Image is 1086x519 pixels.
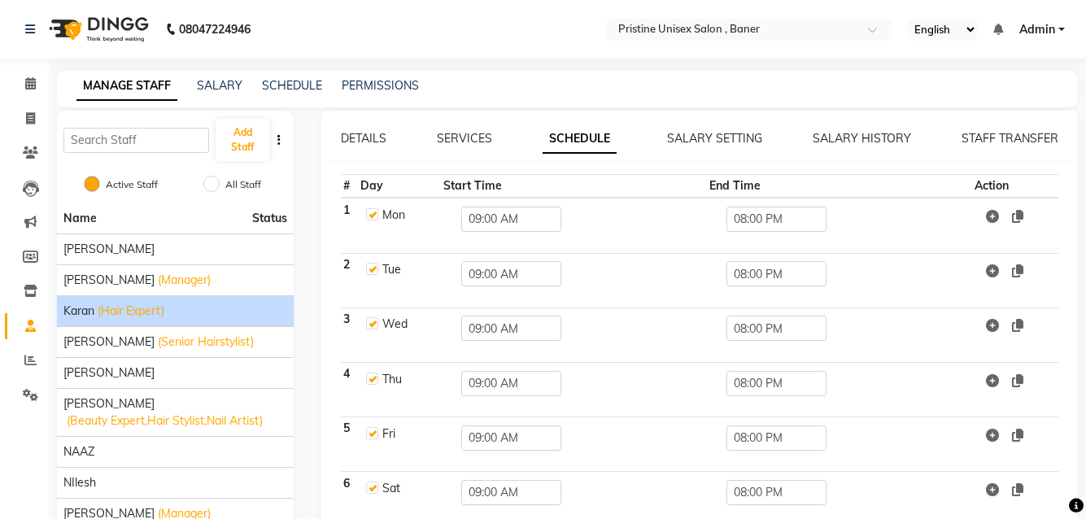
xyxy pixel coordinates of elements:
span: NAAZ [63,443,94,460]
th: Day [358,175,441,198]
div: Fri [382,425,434,443]
span: Karan [63,303,94,320]
span: [PERSON_NAME] [63,395,155,412]
th: 4 [341,362,358,417]
img: logo [41,7,153,52]
div: Wed [382,316,434,333]
span: (Manager) [158,272,211,289]
th: Action [972,175,1059,198]
label: Active Staff [106,177,158,192]
th: 3 [341,307,358,362]
span: Status [252,210,287,227]
div: Mon [382,207,434,224]
input: Search Staff [63,128,209,153]
a: SCHEDULE [543,124,617,154]
a: MANAGE STAFF [76,72,177,101]
th: 1 [341,198,358,253]
span: [PERSON_NAME] [63,334,155,351]
span: [PERSON_NAME] [63,364,155,382]
a: SALARY HISTORY [813,131,911,146]
span: (Beauty Expert,Hair Stylist,Nail Artist) [67,412,263,430]
div: Sat [382,480,434,497]
span: [PERSON_NAME] [63,272,155,289]
b: 08047224946 [179,7,251,52]
span: (Senior Hairstylist) [158,334,254,351]
th: 2 [341,253,358,307]
label: All Staff [225,177,261,192]
th: Start Time [441,175,706,198]
div: Thu [382,371,434,388]
a: SCHEDULE [262,78,322,93]
th: # [341,175,358,198]
th: End Time [706,175,971,198]
span: Admin [1019,21,1055,38]
a: SALARY SETTING [667,131,762,146]
th: 5 [341,417,358,472]
a: SALARY [197,78,242,93]
span: Name [63,211,97,225]
a: SERVICES [437,131,492,146]
div: Tue [382,261,434,278]
button: Add Staff [216,119,269,161]
a: STAFF TRANSFER [962,131,1058,146]
a: DETAILS [341,131,386,146]
a: PERMISSIONS [342,78,419,93]
span: [PERSON_NAME] [63,241,155,258]
span: NIlesh [63,474,96,491]
span: (Hair Expert) [98,303,164,320]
